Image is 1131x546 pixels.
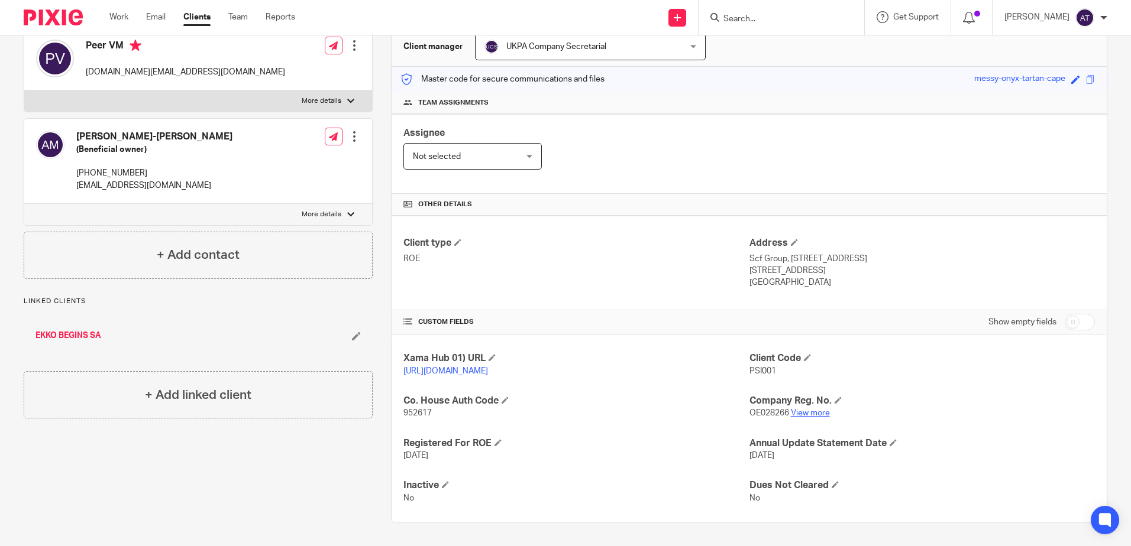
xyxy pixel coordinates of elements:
p: More details [302,210,341,219]
h4: Xama Hub 01) URL [403,352,749,365]
p: [GEOGRAPHIC_DATA] [749,277,1095,288]
span: Team assignments [418,98,489,108]
span: No [749,494,760,502]
span: No [403,494,414,502]
img: svg%3E [484,40,499,54]
img: Pixie [24,9,83,25]
h4: Inactive [403,479,749,492]
a: Team [228,11,248,23]
span: [DATE] [403,451,428,460]
h4: + Add linked client [145,386,251,404]
p: [PERSON_NAME] [1004,11,1069,23]
a: View more [791,409,830,417]
a: EKKO BEGINS SA [35,330,101,342]
a: Email [146,11,166,23]
img: svg%3E [36,131,64,159]
span: 952617 [403,409,432,417]
span: Other details [418,200,472,209]
p: Scf Group, [STREET_ADDRESS] [749,253,1095,265]
h4: Registered For ROE [403,437,749,450]
input: Search [722,14,829,25]
p: [STREET_ADDRESS] [749,265,1095,277]
h4: + Add contact [157,246,240,264]
img: svg%3E [1075,8,1094,27]
h4: Client type [403,237,749,249]
span: UKPA Company Secretarial [506,43,606,51]
h3: Client manager [403,41,463,53]
span: Assignee [403,128,445,138]
div: messy-onyx-tartan-cape [974,73,1065,86]
span: Get Support [893,13,939,21]
h4: Dues Not Cleared [749,479,1095,492]
label: Show empty fields [988,316,1056,328]
p: Linked clients [24,297,373,306]
h4: Co. House Auth Code [403,395,749,407]
a: [URL][DOMAIN_NAME] [403,367,488,375]
p: Master code for secure communications and files [400,73,605,85]
span: PSI001 [749,367,776,375]
p: [PHONE_NUMBER] [76,167,232,179]
h4: Company Reg. No. [749,395,1095,407]
a: Clients [183,11,211,23]
i: Primary [130,40,141,51]
p: [EMAIL_ADDRESS][DOMAIN_NAME] [76,180,232,191]
h4: CUSTOM FIELDS [403,317,749,327]
span: OE028266 [749,409,789,417]
p: [DOMAIN_NAME][EMAIL_ADDRESS][DOMAIN_NAME] [86,66,285,78]
h4: [PERSON_NAME]-[PERSON_NAME] [76,131,232,143]
p: More details [302,96,341,106]
p: ROE [403,253,749,265]
h4: Annual Update Statement Date [749,437,1095,450]
a: Work [109,11,128,23]
h5: (Beneficial owner) [76,144,232,155]
a: Reports [266,11,295,23]
img: svg%3E [36,40,74,77]
h4: Client Code [749,352,1095,365]
span: Not selected [413,152,461,161]
h4: Peer VM [86,40,285,54]
h4: Address [749,237,1095,249]
span: [DATE] [749,451,774,460]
